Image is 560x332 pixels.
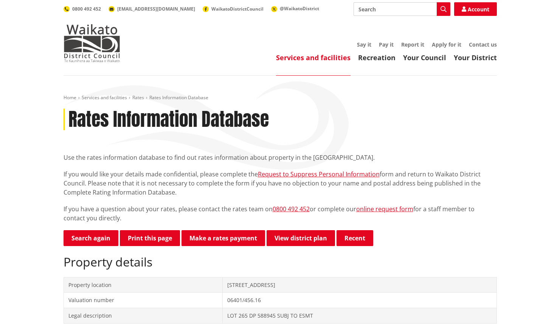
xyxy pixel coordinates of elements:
td: [STREET_ADDRESS] [222,277,496,293]
p: If you have a question about your rates, please contact the rates team on or complete our for a s... [64,204,497,223]
a: WaikatoDistrictCouncil [203,6,264,12]
td: Property location [64,277,222,293]
p: Use the rates information database to find out rates information about property in the [GEOGRAPHI... [64,153,497,162]
a: Apply for it [432,41,461,48]
a: 0800 492 452 [64,6,101,12]
span: [EMAIL_ADDRESS][DOMAIN_NAME] [117,6,195,12]
nav: breadcrumb [64,95,497,101]
a: Your District [454,53,497,62]
a: [EMAIL_ADDRESS][DOMAIN_NAME] [109,6,195,12]
a: Services and facilities [276,53,351,62]
td: Legal description [64,308,222,323]
span: WaikatoDistrictCouncil [211,6,264,12]
a: Make a rates payment [181,230,265,246]
a: Search again [64,230,118,246]
span: 0800 492 452 [72,6,101,12]
a: Pay it [379,41,394,48]
a: Say it [357,41,371,48]
p: If you would like your details made confidential, please complete the form and return to Waikato ... [64,170,497,197]
a: Home [64,94,76,101]
a: Your Council [403,53,446,62]
td: Valuation number [64,293,222,308]
button: Print this page [120,230,180,246]
button: Recent [337,230,373,246]
h1: Rates Information Database [68,109,269,131]
td: 06401/456.16 [222,293,496,308]
a: Contact us [469,41,497,48]
a: @WaikatoDistrict [271,5,319,12]
img: Waikato District Council - Te Kaunihera aa Takiwaa o Waikato [64,24,120,62]
h2: Property details [64,255,497,269]
td: LOT 265 DP 588945 SUBJ TO ESMT [222,308,496,323]
a: Request to Suppress Personal Information [258,170,380,178]
a: 0800 492 452 [273,205,310,213]
a: Services and facilities [82,94,127,101]
span: @WaikatoDistrict [280,5,319,12]
a: Account [454,2,497,16]
a: Recreation [358,53,396,62]
span: Rates Information Database [149,94,208,101]
a: View district plan [267,230,335,246]
a: online request form [356,205,413,213]
a: Report it [401,41,424,48]
input: Search input [354,2,450,16]
a: Rates [132,94,144,101]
